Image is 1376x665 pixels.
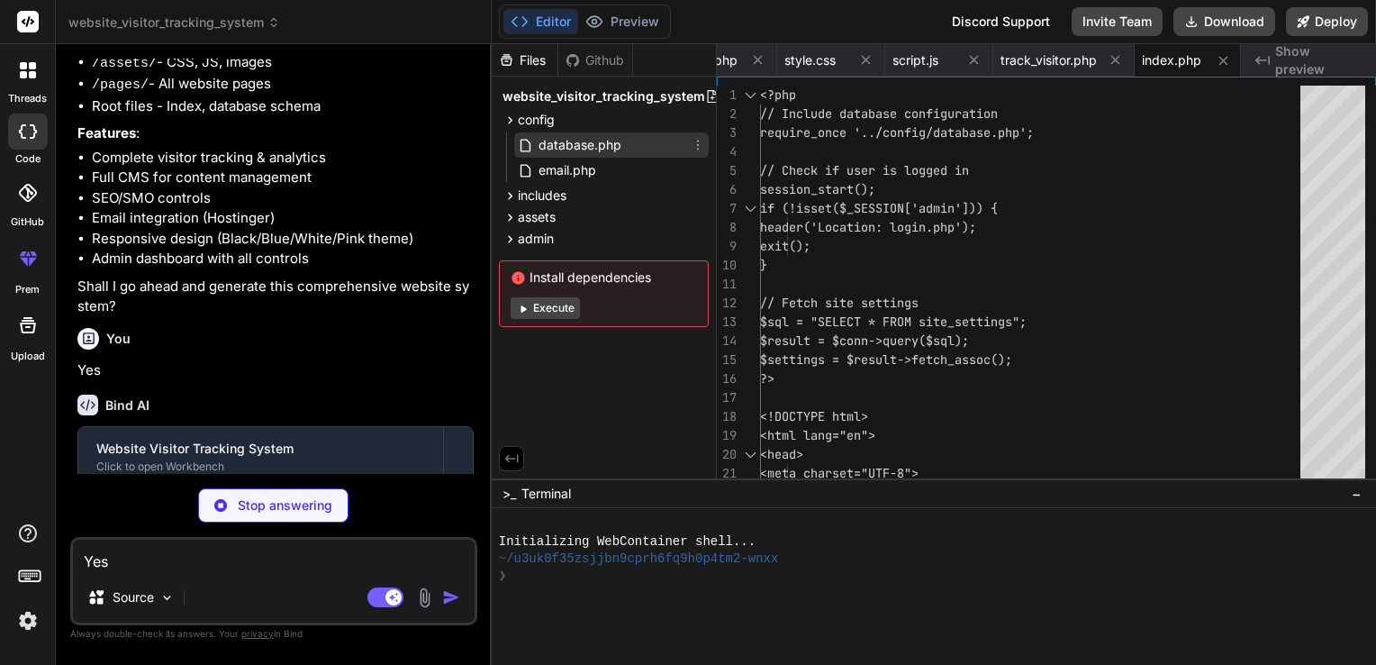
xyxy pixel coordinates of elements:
span: } [760,257,767,273]
span: $result = $conn->query($sql); [760,332,969,349]
li: Email integration (Hostinger) [92,208,474,229]
p: : [77,123,474,144]
label: code [15,151,41,167]
h6: Bind AI [105,396,149,414]
div: 16 [717,369,737,388]
span: $settings = $result->fetch_assoc(); [760,351,1012,368]
div: 1 [717,86,737,105]
label: threads [8,91,47,106]
div: Discord Support [941,7,1061,36]
div: 15 [717,351,737,369]
span: <?php [760,87,796,103]
span: session_start(); [760,181,875,197]
div: 20 [717,445,737,464]
li: Responsive design (Black/Blue/White/Pink theme) [92,229,474,250]
div: Click to collapse the range. [738,445,762,464]
div: 7 [717,199,737,218]
span: website_visitor_tracking_system [68,14,280,32]
li: Complete visitor tracking & analytics [92,148,474,169]
img: attachment [414,588,435,608]
span: website_visitor_tracking_system [502,87,705,105]
p: Stop answering [238,496,332,515]
code: /pages/ [92,77,149,93]
p: Always double-check its answers. Your in Bind [70,625,477,642]
p: Source [113,588,154,606]
div: 11 [717,275,737,294]
span: script.js [892,51,938,69]
span: admin [518,230,554,248]
li: - All website pages [92,74,474,96]
span: includes [518,187,566,205]
span: config [518,111,555,129]
span: Show preview [1275,42,1362,78]
img: settings [13,606,43,636]
span: Initializing WebContainer shell... [499,533,756,551]
button: − [1348,479,1365,508]
button: Editor [503,9,578,34]
span: ?> [760,370,774,387]
p: Yes [77,360,474,381]
div: 6 [717,180,737,199]
span: <meta charset="UTF-8"> [760,465,919,481]
div: Github [558,51,632,69]
label: Upload [11,349,45,364]
span: − [1352,485,1362,503]
div: 17 [717,388,737,407]
span: email.php [537,159,598,181]
span: privacy [241,628,274,639]
strong: Features [77,124,136,141]
button: Preview [578,9,666,34]
p: Shall I go ahead and generate this comprehensive website system? [77,277,474,317]
li: Full CMS for content management [92,168,474,188]
img: icon [442,588,460,606]
span: index.php [1142,51,1201,69]
span: ~/u3uk0f35zsjjbn9cprh6fq9h0p4tm2-wnxx [499,551,779,568]
span: ❯ [499,568,508,585]
div: 4 [717,142,737,161]
div: 5 [717,161,737,180]
h6: You [106,330,131,348]
li: Root files - Index, database schema [92,96,474,117]
span: // Check if user is logged in [760,162,969,178]
span: Terminal [521,485,571,503]
div: 19 [717,426,737,445]
span: // Fetch site settings [760,295,919,311]
li: - CSS, JS, images [92,52,474,75]
span: require_once '../config/database.php'; [760,124,1034,141]
li: Admin dashboard with all controls [92,249,474,269]
div: Click to collapse the range. [738,86,762,105]
li: SEO/SMO controls [92,188,474,209]
span: // Include database configuration [760,105,998,122]
span: exit(); [760,238,810,254]
div: 3 [717,123,737,142]
span: Install dependencies [511,269,697,287]
span: <html lang="en"> [760,427,875,443]
code: /assets/ [92,56,157,71]
button: Deploy [1286,7,1368,36]
div: 12 [717,294,737,313]
span: database.php [537,134,623,156]
span: header('Location: login.php'); [760,219,976,235]
label: prem [15,282,40,297]
div: Click to collapse the range. [738,199,762,218]
div: Click to open Workbench [96,460,425,474]
span: >_ [502,485,516,503]
label: GitHub [11,214,44,230]
span: style.css [784,51,836,69]
button: Website Visitor Tracking SystemClick to open Workbench [78,427,443,487]
div: 10 [717,256,737,275]
span: <head> [760,446,803,462]
span: assets [518,208,556,226]
div: 8 [717,218,737,237]
span: $sql = "SELECT * FROM site_settings"; [760,314,1027,330]
div: 21 [717,464,737,483]
span: <!DOCTYPE html> [760,408,868,424]
img: Pick Models [159,590,175,606]
button: Invite Team [1072,7,1163,36]
button: Download [1173,7,1275,36]
div: 9 [717,237,737,256]
div: 18 [717,407,737,426]
button: Execute [511,297,580,319]
div: 14 [717,332,737,351]
div: Website Visitor Tracking System [96,440,425,458]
